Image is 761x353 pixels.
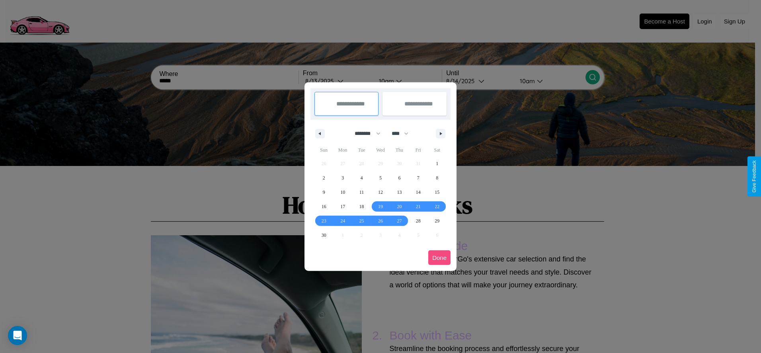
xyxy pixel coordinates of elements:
[8,326,27,345] div: Open Intercom Messenger
[378,185,383,199] span: 12
[409,214,427,228] button: 28
[397,199,402,214] span: 20
[371,144,390,156] span: Wed
[436,171,438,185] span: 8
[409,185,427,199] button: 14
[314,144,333,156] span: Sun
[322,199,326,214] span: 16
[323,185,325,199] span: 9
[322,214,326,228] span: 23
[416,199,421,214] span: 21
[416,214,421,228] span: 28
[409,144,427,156] span: Fri
[390,171,409,185] button: 6
[409,199,427,214] button: 21
[340,185,345,199] span: 10
[435,214,439,228] span: 29
[409,171,427,185] button: 7
[323,171,325,185] span: 2
[314,214,333,228] button: 23
[435,199,439,214] span: 22
[333,185,352,199] button: 10
[390,185,409,199] button: 13
[390,214,409,228] button: 27
[397,214,402,228] span: 27
[428,156,447,171] button: 1
[397,185,402,199] span: 13
[428,250,451,265] button: Done
[333,144,352,156] span: Mon
[390,144,409,156] span: Thu
[352,214,371,228] button: 25
[341,171,344,185] span: 3
[352,199,371,214] button: 18
[428,185,447,199] button: 15
[371,214,390,228] button: 26
[352,171,371,185] button: 4
[361,171,363,185] span: 4
[371,199,390,214] button: 19
[428,199,447,214] button: 22
[333,171,352,185] button: 3
[435,185,439,199] span: 15
[751,160,757,193] div: Give Feedback
[333,199,352,214] button: 17
[359,199,364,214] span: 18
[379,171,382,185] span: 5
[340,199,345,214] span: 17
[314,185,333,199] button: 9
[378,199,383,214] span: 19
[428,171,447,185] button: 8
[314,228,333,242] button: 30
[314,171,333,185] button: 2
[398,171,400,185] span: 6
[359,214,364,228] span: 25
[314,199,333,214] button: 16
[417,171,420,185] span: 7
[390,199,409,214] button: 20
[436,156,438,171] span: 1
[340,214,345,228] span: 24
[333,214,352,228] button: 24
[371,171,390,185] button: 5
[416,185,421,199] span: 14
[378,214,383,228] span: 26
[352,144,371,156] span: Tue
[428,144,447,156] span: Sat
[352,185,371,199] button: 11
[322,228,326,242] span: 30
[359,185,364,199] span: 11
[428,214,447,228] button: 29
[371,185,390,199] button: 12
